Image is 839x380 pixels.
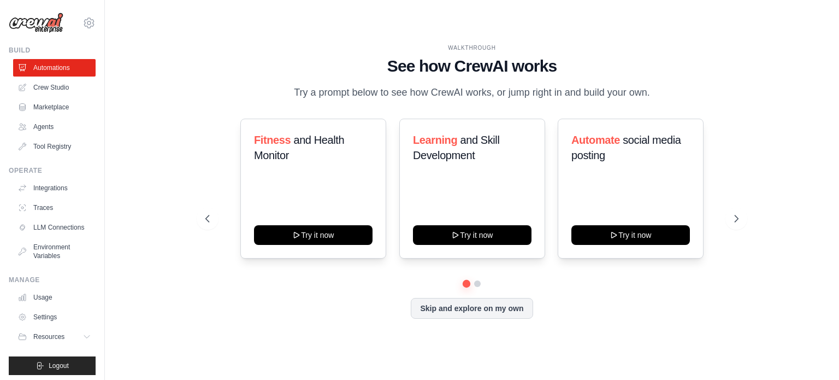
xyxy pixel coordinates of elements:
iframe: Chat Widget [784,328,839,380]
div: Widget de chat [784,328,839,380]
span: Learning [413,134,457,146]
a: Integrations [13,179,96,197]
a: Agents [13,118,96,136]
span: Automate [571,134,620,146]
a: Usage [13,289,96,306]
button: Skip and explore on my own [411,298,533,319]
a: Automations [13,59,96,77]
div: Build [9,46,96,55]
button: Try it now [413,225,531,245]
button: Try it now [254,225,373,245]
div: Operate [9,166,96,175]
span: and Health Monitor [254,134,344,161]
button: Try it now [571,225,690,245]
p: Try a prompt below to see how CrewAI works, or jump right in and build your own. [288,85,655,101]
a: Settings [13,308,96,326]
div: WALKTHROUGH [205,44,738,52]
span: social media posting [571,134,681,161]
a: Marketplace [13,98,96,116]
span: Fitness [254,134,291,146]
img: Logo [9,13,63,33]
span: Resources [33,332,64,341]
button: Resources [13,328,96,346]
span: and Skill Development [413,134,499,161]
a: Traces [13,199,96,217]
a: LLM Connections [13,219,96,236]
h1: See how CrewAI works [205,56,738,76]
span: Logout [49,361,69,370]
a: Tool Registry [13,138,96,155]
a: Crew Studio [13,79,96,96]
div: Manage [9,276,96,284]
a: Environment Variables [13,238,96,265]
button: Logout [9,356,96,375]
